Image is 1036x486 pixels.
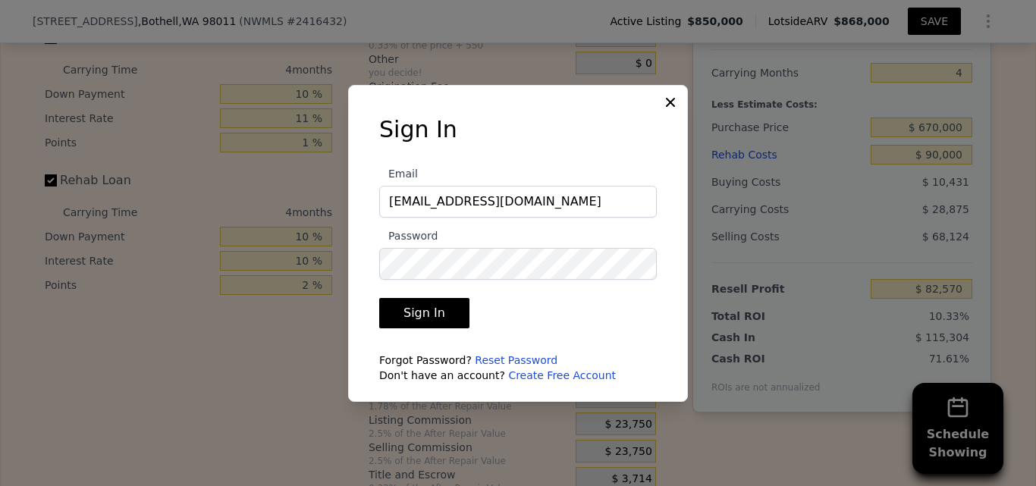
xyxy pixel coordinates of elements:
[508,369,616,381] a: Create Free Account
[379,248,657,280] input: Password
[379,186,657,218] input: Email
[379,230,438,242] span: Password
[379,298,469,328] button: Sign In
[379,168,418,180] span: Email
[379,353,657,383] div: Forgot Password? Don't have an account?
[475,354,557,366] a: Reset Password
[379,116,657,143] h3: Sign In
